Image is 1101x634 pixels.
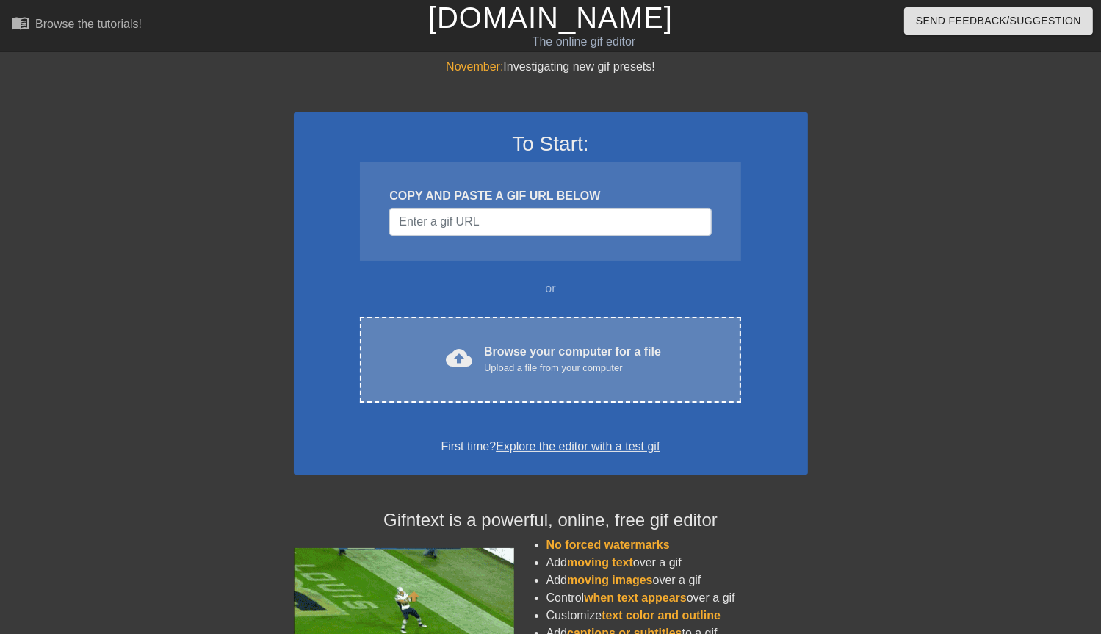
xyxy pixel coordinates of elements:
li: Add over a gif [546,554,808,572]
input: Username [389,208,711,236]
span: moving text [567,556,633,569]
h4: Gifntext is a powerful, online, free gif editor [294,510,808,531]
a: Explore the editor with a test gif [496,440,660,453]
a: Browse the tutorials! [12,14,142,37]
span: No forced watermarks [546,538,670,551]
button: Send Feedback/Suggestion [904,7,1093,35]
a: [DOMAIN_NAME] [428,1,673,34]
li: Control over a gif [546,589,808,607]
div: or [332,280,770,298]
div: The online gif editor [375,33,794,51]
span: Send Feedback/Suggestion [916,12,1081,30]
li: Add over a gif [546,572,808,589]
div: Browse your computer for a file [484,343,661,375]
span: text color and outline [602,609,721,622]
div: Upload a file from your computer [484,361,661,375]
h3: To Start: [313,132,789,156]
span: cloud_upload [446,345,472,371]
span: menu_book [12,14,29,32]
li: Customize [546,607,808,624]
span: moving images [567,574,652,586]
div: Browse the tutorials! [35,18,142,30]
div: Investigating new gif presets! [294,58,808,76]
span: when text appears [584,591,687,604]
div: First time? [313,438,789,455]
div: COPY AND PASTE A GIF URL BELOW [389,187,711,205]
span: November: [446,60,503,73]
